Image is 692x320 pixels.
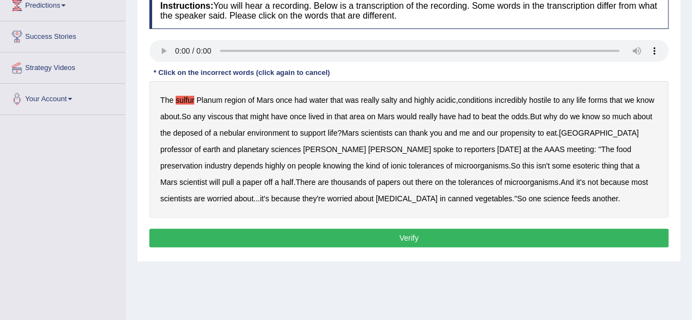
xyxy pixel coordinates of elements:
[237,145,269,154] b: planetary
[247,129,289,137] b: environment
[318,178,329,187] b: are
[160,112,179,121] b: about
[458,178,494,187] b: tolerances
[222,178,234,187] b: pull
[260,194,269,203] b: it's
[366,161,380,170] b: kind
[327,112,333,121] b: in
[481,112,496,121] b: beat
[1,21,125,49] a: Success Stories
[149,67,334,78] div: * Click on the incorrect words (click again to cancel)
[552,161,571,170] b: some
[149,229,668,247] button: Verify
[225,96,246,104] b: region
[361,96,379,104] b: really
[1,84,125,111] a: Your Account
[573,161,600,170] b: esoteric
[511,112,527,121] b: odds
[160,178,177,187] b: Mars
[323,161,351,170] b: knowing
[538,129,544,137] b: to
[242,178,262,187] b: paper
[367,112,376,121] b: on
[276,96,292,104] b: once
[345,96,359,104] b: was
[570,112,580,121] b: we
[257,96,274,104] b: Mars
[567,145,594,154] b: meeting
[544,145,565,154] b: AAAS
[458,112,470,121] b: had
[403,178,413,187] b: out
[576,178,585,187] b: it's
[500,129,536,137] b: propensity
[219,129,245,137] b: nebular
[271,112,287,121] b: have
[433,145,453,154] b: spoke
[472,129,485,137] b: and
[576,96,586,104] b: life
[368,178,375,187] b: of
[612,112,631,121] b: much
[205,129,211,137] b: of
[487,129,498,137] b: our
[194,194,205,203] b: are
[559,129,639,137] b: [GEOGRAPHIC_DATA]
[149,81,668,218] div: , . . ? . : " . . . ... ." .
[635,161,639,170] b: a
[281,178,294,187] b: half
[196,96,222,104] b: Planum
[464,145,495,154] b: reporters
[394,129,407,137] b: can
[496,178,502,187] b: of
[377,178,400,187] b: papers
[1,53,125,80] a: Strategy Videos
[328,129,338,137] b: life
[382,161,389,170] b: of
[298,161,321,170] b: people
[290,112,306,121] b: once
[271,145,300,154] b: sciences
[473,112,479,121] b: to
[528,194,541,203] b: one
[265,161,285,170] b: highly
[236,178,241,187] b: a
[391,161,406,170] b: ionic
[415,178,433,187] b: there
[275,178,279,187] b: a
[271,194,300,203] b: because
[399,96,412,104] b: and
[160,129,171,137] b: the
[182,112,191,121] b: So
[179,178,207,187] b: scientist
[160,145,192,154] b: professor
[300,129,325,137] b: support
[620,161,633,170] b: that
[207,112,233,121] b: viscous
[559,112,568,121] b: do
[160,1,213,10] b: Instructions:
[522,161,534,170] b: this
[440,194,446,203] b: in
[376,194,438,203] b: [MEDICAL_DATA]
[207,194,232,203] b: worried
[536,161,549,170] b: isn't
[435,178,444,187] b: on
[447,194,473,203] b: canned
[248,96,254,104] b: of
[458,96,492,104] b: conditions
[436,96,456,104] b: acidic
[543,194,569,203] b: science
[430,129,443,137] b: you
[495,96,527,104] b: incredibly
[209,178,219,187] b: will
[459,129,469,137] b: me
[409,129,428,137] b: thank
[562,96,574,104] b: any
[193,112,206,121] b: any
[354,194,374,203] b: about
[600,178,629,187] b: because
[234,194,253,203] b: about
[498,112,509,121] b: the
[633,112,652,121] b: about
